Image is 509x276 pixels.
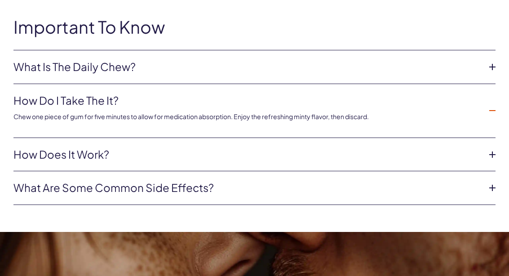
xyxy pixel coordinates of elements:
[13,93,481,108] a: How do i take the it?
[13,112,481,121] p: Chew one piece of gum for five minutes to allow for medication absorption. Enjoy the refreshing m...
[13,180,481,196] a: What are some common side effects?
[13,18,496,36] h2: Important To Know
[13,147,481,162] a: How Does it Work?
[13,59,481,75] a: What Is The Daily Chew?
